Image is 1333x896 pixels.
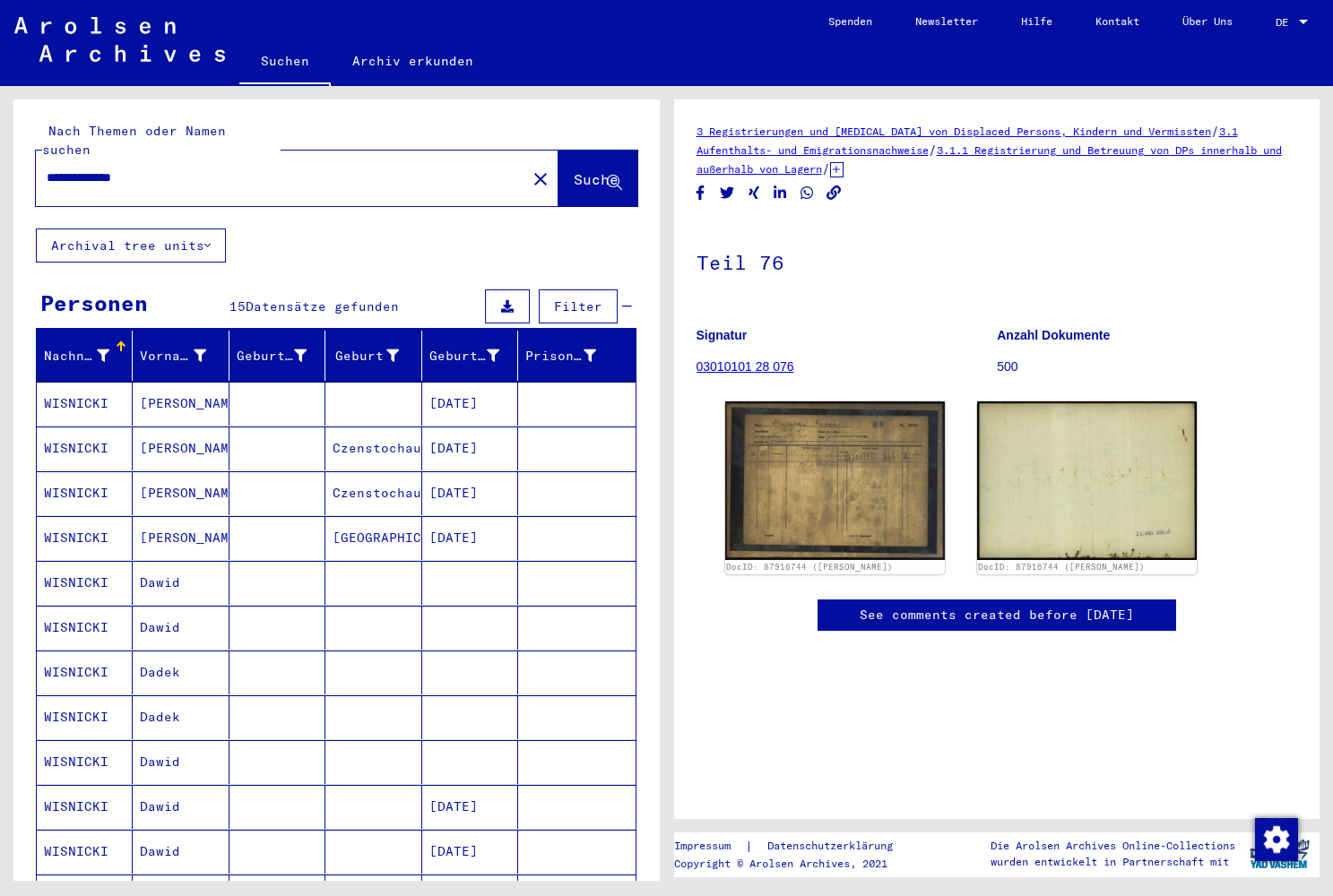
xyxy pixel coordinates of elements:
[422,830,518,874] mat-cell: [DATE]
[825,182,844,204] button: Copy link
[422,471,518,515] mat-cell: [DATE]
[574,170,619,188] span: Suche
[991,854,1235,870] p: wurden entwickelt in Partnerschaft mit
[697,143,1282,176] a: 3.1.1 Registrierung und Betreuung von DPs innerhalb und außerhalb von Lagern
[133,382,229,426] mat-cell: [PERSON_NAME]
[133,785,229,829] mat-cell: Dawid
[44,341,132,370] div: Nachname
[140,341,228,370] div: Vorname
[239,39,331,86] a: Suchen
[997,328,1110,342] b: Anzahl Dokumente
[860,606,1134,625] a: See comments created before [DATE]
[798,182,817,204] button: Share on WhatsApp
[229,298,246,314] span: 15
[42,123,226,158] mat-label: Nach Themen oder Namen suchen
[525,347,595,366] div: Prisoner #
[37,606,133,650] mat-cell: WISNICKI
[718,182,737,204] button: Share on Twitter
[37,650,133,694] mat-cell: WISNICKI
[44,347,109,366] div: Nachname
[429,341,522,370] div: Geburtsdatum
[133,426,229,470] mat-cell: [PERSON_NAME]
[325,426,421,470] mat-cell: Czenstochau
[40,287,148,319] div: Personen
[37,830,133,874] mat-cell: WISNICKI
[229,331,325,381] mat-header-cell: Geburtsname
[422,516,518,560] mat-cell: [DATE]
[691,182,710,204] button: Share on Facebook
[539,289,618,323] button: Filter
[753,837,914,856] a: Datenschutzerklärung
[1211,123,1219,139] span: /
[37,695,133,739] mat-cell: WISNICKI
[37,561,133,605] mat-cell: WISNICKI
[977,401,1197,560] img: 002.jpg
[133,561,229,605] mat-cell: Dawid
[237,341,329,370] div: Geburtsname
[422,426,518,470] mat-cell: [DATE]
[558,151,637,206] button: Suche
[325,331,421,381] mat-header-cell: Geburt‏
[1255,818,1298,861] img: Zustimmung ändern
[14,17,225,62] img: Arolsen_neg.svg
[697,221,1298,300] h1: Teil 76
[37,471,133,515] mat-cell: WISNICKI
[1254,817,1297,860] div: Zustimmung ändern
[133,331,229,381] mat-header-cell: Vorname
[997,358,1297,376] p: 500
[745,182,764,204] button: Share on Xing
[133,516,229,560] mat-cell: [PERSON_NAME]
[929,142,937,158] span: /
[554,298,602,314] span: Filter
[725,401,945,560] img: 001.jpg
[674,837,914,856] div: |
[674,837,745,856] a: Impressum
[1246,831,1313,876] img: yv_logo.png
[422,382,518,426] mat-cell: [DATE]
[697,328,748,342] b: Signatur
[37,785,133,829] mat-cell: WISNICKI
[133,695,229,739] mat-cell: Dadek
[36,228,226,263] button: Archival tree units
[429,347,499,366] div: Geburtsdatum
[697,359,794,374] a: 03010101 28 076
[37,426,133,470] mat-cell: WISNICKI
[37,516,133,560] mat-cell: WISNICKI
[697,125,1211,138] a: 3 Registrierungen und [MEDICAL_DATA] von Displaced Persons, Kindern und Vermissten
[422,785,518,829] mat-cell: [DATE]
[133,606,229,650] mat-cell: Dawid
[518,331,635,381] mat-header-cell: Prisoner #
[325,471,421,515] mat-cell: Czenstochau
[991,838,1235,854] p: Die Arolsen Archives Online-Collections
[325,516,421,560] mat-cell: [GEOGRAPHIC_DATA]
[1276,16,1295,29] span: DE
[37,331,133,381] mat-header-cell: Nachname
[530,168,551,190] mat-icon: close
[523,160,558,196] button: Clear
[140,347,205,366] div: Vorname
[333,347,398,366] div: Geburt‏
[422,331,518,381] mat-header-cell: Geburtsdatum
[133,740,229,784] mat-cell: Dawid
[133,650,229,694] mat-cell: Dadek
[978,562,1145,572] a: DocID: 87916744 ([PERSON_NAME])
[133,830,229,874] mat-cell: Dawid
[237,347,307,366] div: Geburtsname
[674,856,914,872] p: Copyright © Arolsen Archives, 2021
[246,298,399,314] span: Datensätze gefunden
[822,160,830,177] span: /
[726,562,893,572] a: DocID: 87916744 ([PERSON_NAME])
[37,740,133,784] mat-cell: WISNICKI
[771,182,790,204] button: Share on LinkedIn
[37,382,133,426] mat-cell: WISNICKI
[525,341,618,370] div: Prisoner #
[133,471,229,515] mat-cell: [PERSON_NAME]
[331,39,495,82] a: Archiv erkunden
[333,341,420,370] div: Geburt‏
